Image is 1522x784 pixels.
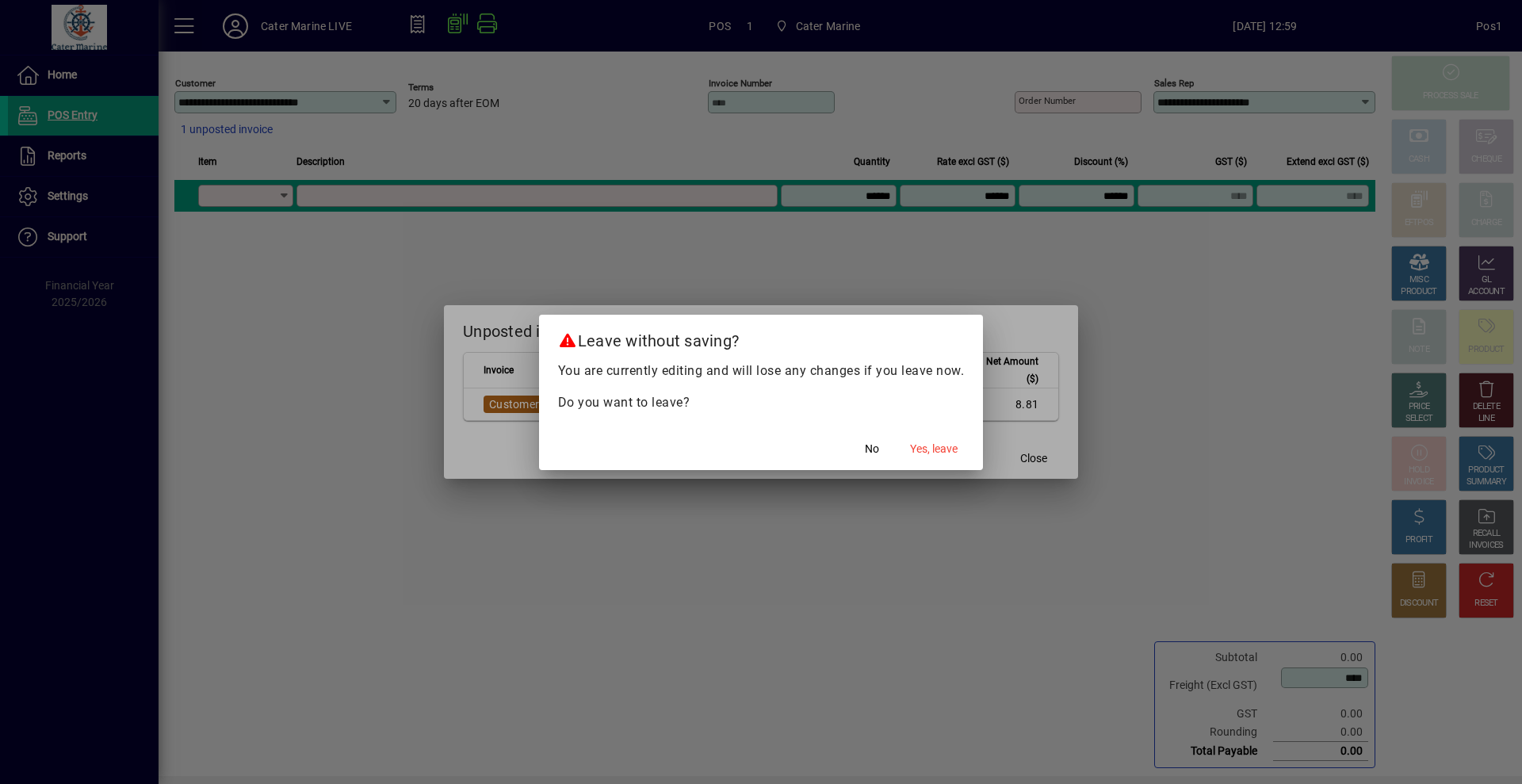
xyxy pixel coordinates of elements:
[910,441,958,457] span: Yes, leave
[558,361,965,381] p: You are currently editing and will lose any changes if you leave now.
[904,435,964,464] button: Yes, leave
[539,315,984,361] h2: Leave without saving?
[558,393,965,412] p: Do you want to leave?
[847,435,897,464] button: No
[865,441,879,457] span: No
